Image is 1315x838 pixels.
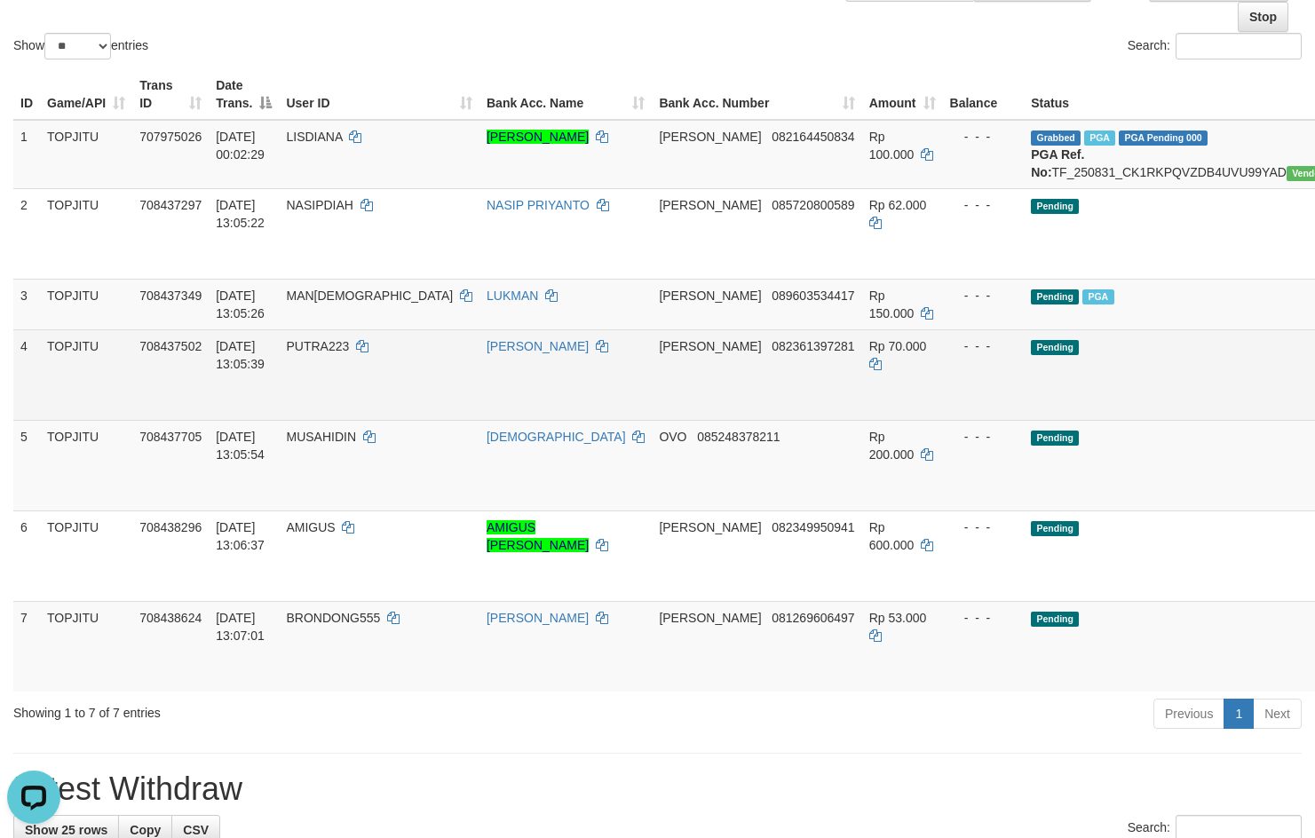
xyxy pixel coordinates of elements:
[139,430,202,444] span: 708437705
[950,337,1018,355] div: - - -
[950,428,1018,446] div: - - -
[40,510,132,601] td: TOPJITU
[659,198,761,212] span: [PERSON_NAME]
[487,198,590,212] a: NASIP PRIYANTO
[950,287,1018,304] div: - - -
[286,198,353,212] span: NASIPDIAH
[659,430,686,444] span: OVO
[869,520,915,552] span: Rp 600.000
[1176,33,1302,59] input: Search:
[950,518,1018,536] div: - - -
[487,520,589,552] a: AMIGUS [PERSON_NAME]
[772,611,854,625] span: Copy 081269606497 to clipboard
[1119,130,1208,146] span: PGA Pending
[1031,289,1079,304] span: Pending
[13,697,535,722] div: Showing 1 to 7 of 7 entries
[479,69,652,120] th: Bank Acc. Name: activate to sort column ascending
[286,130,342,144] span: LISDIANA
[659,339,761,353] span: [PERSON_NAME]
[659,611,761,625] span: [PERSON_NAME]
[1031,612,1079,627] span: Pending
[286,430,356,444] span: MUSAHIDIN
[40,69,132,120] th: Game/API: activate to sort column ascending
[487,130,589,144] a: [PERSON_NAME]
[652,69,861,120] th: Bank Acc. Number: activate to sort column ascending
[772,130,854,144] span: Copy 082164450834 to clipboard
[659,130,761,144] span: [PERSON_NAME]
[13,188,40,279] td: 2
[1253,699,1302,729] a: Next
[13,420,40,510] td: 5
[950,128,1018,146] div: - - -
[139,339,202,353] span: 708437502
[139,130,202,144] span: 707975026
[279,69,479,120] th: User ID: activate to sort column ascending
[216,430,265,462] span: [DATE] 13:05:54
[1031,199,1079,214] span: Pending
[209,69,279,120] th: Date Trans.: activate to sort column descending
[40,279,132,329] td: TOPJITU
[216,130,265,162] span: [DATE] 00:02:29
[772,198,854,212] span: Copy 085720800589 to clipboard
[40,601,132,692] td: TOPJITU
[1224,699,1254,729] a: 1
[286,520,335,534] span: AMIGUS
[13,601,40,692] td: 7
[40,120,132,189] td: TOPJITU
[216,520,265,552] span: [DATE] 13:06:37
[697,430,780,444] span: Copy 085248378211 to clipboard
[1031,130,1081,146] span: Grabbed
[869,198,927,212] span: Rp 62.000
[13,33,148,59] label: Show entries
[40,188,132,279] td: TOPJITU
[216,611,265,643] span: [DATE] 13:07:01
[1031,431,1079,446] span: Pending
[216,339,265,371] span: [DATE] 13:05:39
[40,420,132,510] td: TOPJITU
[13,120,40,189] td: 1
[869,339,927,353] span: Rp 70.000
[13,69,40,120] th: ID
[1128,33,1302,59] label: Search:
[139,520,202,534] span: 708438296
[950,196,1018,214] div: - - -
[286,289,453,303] span: MAN[DEMOGRAPHIC_DATA]
[943,69,1025,120] th: Balance
[13,510,40,601] td: 6
[139,198,202,212] span: 708437297
[869,611,927,625] span: Rp 53.000
[13,279,40,329] td: 3
[950,609,1018,627] div: - - -
[1153,699,1224,729] a: Previous
[1082,289,1113,304] span: PGA
[40,329,132,420] td: TOPJITU
[44,33,111,59] select: Showentries
[487,611,589,625] a: [PERSON_NAME]
[132,69,209,120] th: Trans ID: activate to sort column ascending
[7,7,60,60] button: Open LiveChat chat widget
[869,289,915,320] span: Rp 150.000
[216,198,265,230] span: [DATE] 13:05:22
[13,329,40,420] td: 4
[183,823,209,837] span: CSV
[13,771,1302,807] h1: Latest Withdraw
[772,520,854,534] span: Copy 082349950941 to clipboard
[139,611,202,625] span: 708438624
[869,130,915,162] span: Rp 100.000
[487,430,626,444] a: [DEMOGRAPHIC_DATA]
[772,339,854,353] span: Copy 082361397281 to clipboard
[139,289,202,303] span: 708437349
[487,289,538,303] a: LUKMAN
[1031,521,1079,536] span: Pending
[487,339,589,353] a: [PERSON_NAME]
[1031,340,1079,355] span: Pending
[659,289,761,303] span: [PERSON_NAME]
[286,611,380,625] span: BRONDONG555
[862,69,943,120] th: Amount: activate to sort column ascending
[869,430,915,462] span: Rp 200.000
[130,823,161,837] span: Copy
[1084,130,1115,146] span: Marked by bjqwili
[659,520,761,534] span: [PERSON_NAME]
[772,289,854,303] span: Copy 089603534417 to clipboard
[216,289,265,320] span: [DATE] 13:05:26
